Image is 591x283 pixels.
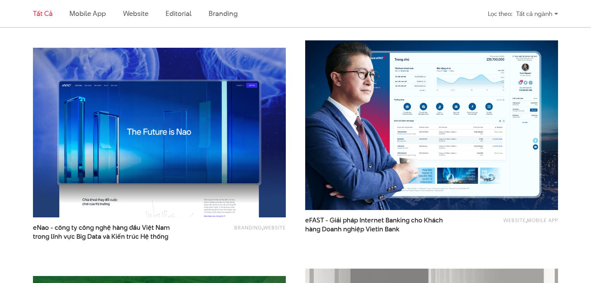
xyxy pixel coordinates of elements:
[457,216,558,230] div: ,
[305,216,444,234] a: eFAST - Giải pháp Internet Banking cho Kháchhàng Doanh nghiệp Vietin Bank
[69,9,105,18] a: Mobile app
[527,217,558,224] a: Mobile app
[33,9,52,18] a: Tất cả
[33,223,172,241] span: eNao - công ty công nghệ hàng đầu Việt Nam
[234,224,262,231] a: Branding
[185,223,286,237] div: ,
[292,32,570,219] img: Efast_internet_banking_Thiet_ke_Trai_nghiemThumbnail
[209,9,237,18] a: Branding
[123,9,149,18] a: Website
[33,48,286,217] img: eNao
[263,224,286,231] a: Website
[516,7,558,21] div: Tất cả ngành
[33,223,172,241] a: eNao - công ty công nghệ hàng đầu Việt Namtrong lĩnh vực Big Data và Kiến trúc Hệ thống
[305,225,399,234] span: hàng Doanh nghiệp Vietin Bank
[33,232,168,241] span: trong lĩnh vực Big Data và Kiến trúc Hệ thống
[503,217,526,224] a: Website
[488,7,512,21] div: Lọc theo:
[166,9,192,18] a: Editorial
[305,216,444,234] span: eFAST - Giải pháp Internet Banking cho Khách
